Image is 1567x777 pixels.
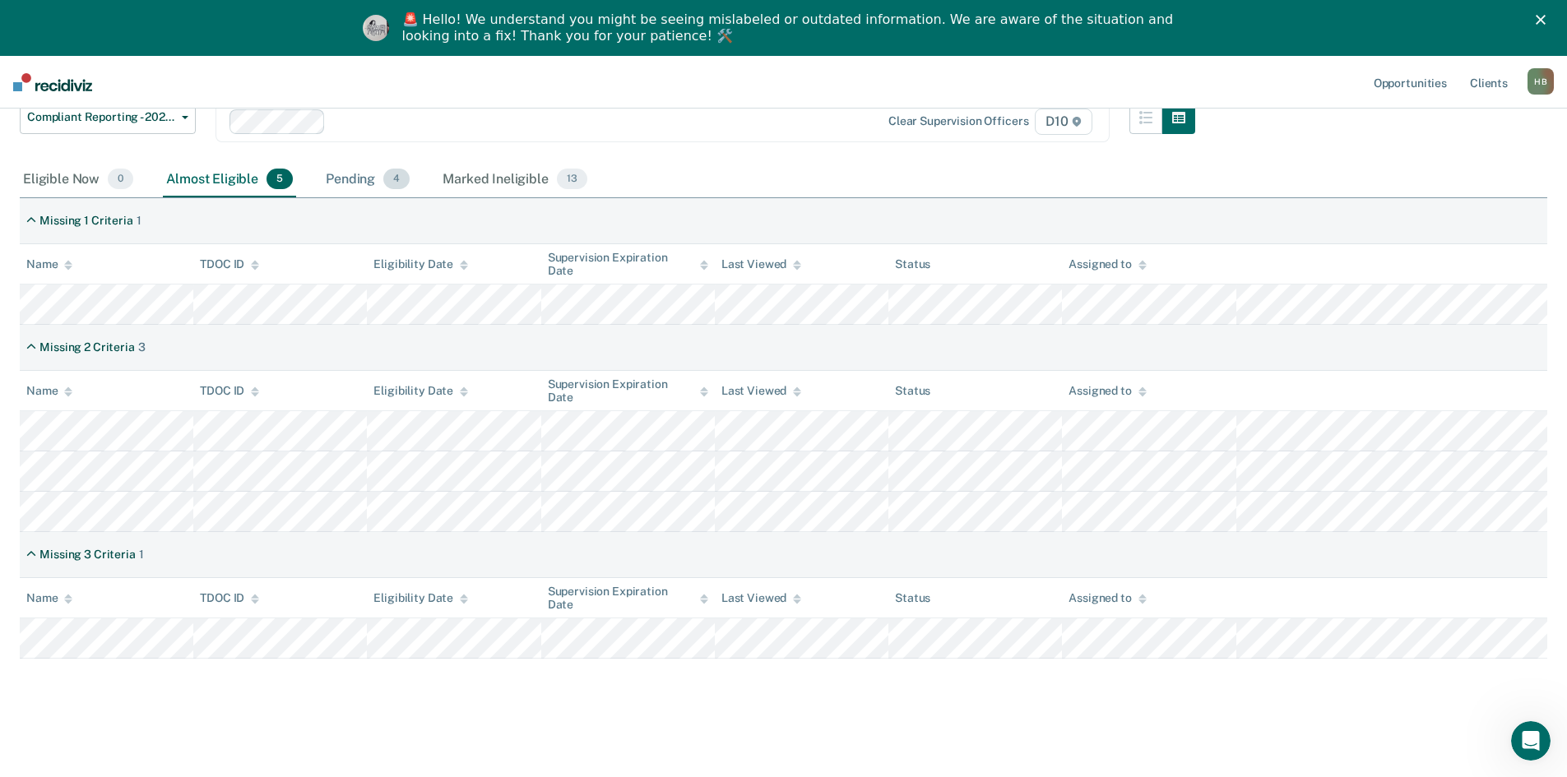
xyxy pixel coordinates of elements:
div: Last Viewed [721,384,801,398]
div: Eligibility Date [373,384,468,398]
div: 1 [137,214,141,228]
div: Status [895,384,930,398]
div: Name [26,591,72,605]
div: 3 [138,340,146,354]
iframe: Intercom live chat [1511,721,1551,761]
span: 5 [267,169,293,190]
div: 🚨 Hello! We understand you might be seeing mislabeled or outdated information. We are aware of th... [402,12,1179,44]
button: HB [1528,68,1554,95]
div: TDOC ID [200,257,259,271]
div: Eligibility Date [373,257,468,271]
a: Clients [1467,56,1511,109]
div: 1 [139,548,144,562]
div: Missing 2 Criteria3 [20,334,152,361]
div: Name [26,384,72,398]
span: Compliant Reporting - 2025 Policy [27,110,175,124]
button: Compliant Reporting - 2025 Policy [20,101,196,134]
div: TDOC ID [200,384,259,398]
div: Missing 3 Criteria1 [20,541,151,568]
img: Profile image for Kim [363,15,389,41]
div: Missing 1 Criteria [39,214,132,228]
div: Name [26,257,72,271]
span: D10 [1035,109,1092,135]
div: Status [895,591,930,605]
div: H B [1528,68,1554,95]
span: 0 [108,169,133,190]
div: Almost Eligible5 [163,162,296,198]
div: Pending4 [322,162,413,198]
div: Close [1536,15,1552,25]
div: Missing 3 Criteria [39,548,135,562]
div: TDOC ID [200,591,259,605]
div: Marked Ineligible13 [439,162,590,198]
div: Supervision Expiration Date [548,377,708,405]
span: 13 [557,169,587,190]
a: Opportunities [1370,56,1450,109]
div: Missing 1 Criteria1 [20,207,148,234]
div: Assigned to [1069,257,1146,271]
div: Last Viewed [721,591,801,605]
div: Status [895,257,930,271]
div: Last Viewed [721,257,801,271]
span: 4 [383,169,410,190]
img: Recidiviz [13,73,92,91]
div: Eligibility Date [373,591,468,605]
div: Eligible Now0 [20,162,137,198]
div: Assigned to [1069,384,1146,398]
div: Missing 2 Criteria [39,340,134,354]
div: Clear supervision officers [888,114,1028,128]
div: Assigned to [1069,591,1146,605]
div: Supervision Expiration Date [548,251,708,279]
div: Supervision Expiration Date [548,585,708,613]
